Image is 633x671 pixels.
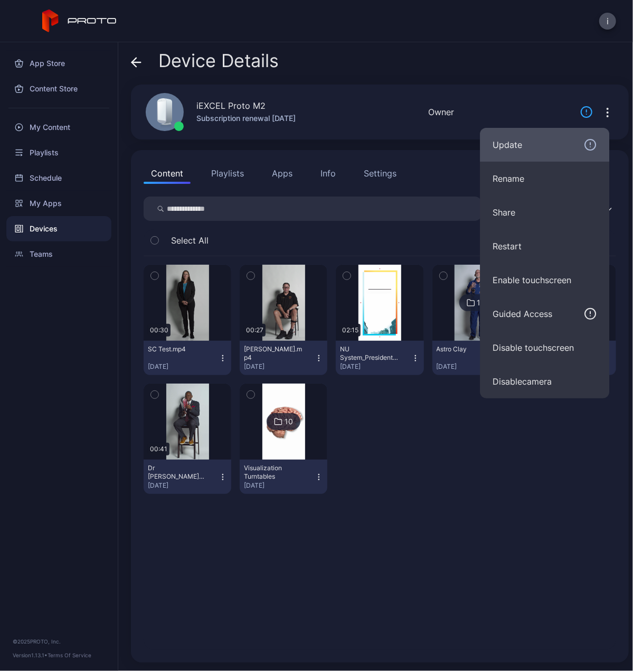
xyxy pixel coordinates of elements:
div: Owner [428,106,454,118]
div: Randy Test.mp4 [244,345,302,362]
div: Info [320,167,336,180]
button: Content [144,163,191,184]
button: NU System_President Gold.mp4[DATE] [336,341,423,375]
span: Version 1.13.1 • [13,652,48,658]
button: Rename [480,162,609,195]
button: Guided Access [480,297,609,331]
button: Disable touchscreen [480,331,609,365]
a: Terms Of Service [48,652,91,658]
div: SC Test.mp4 [148,345,206,353]
a: App Store [6,51,111,76]
button: [PERSON_NAME].mp4[DATE] [240,341,327,375]
div: Subscription renewal [DATE] [196,112,296,125]
div: [DATE] [148,481,219,490]
div: iEXCEL Proto M2 [196,99,266,112]
div: 16 [477,298,486,307]
button: Restart [480,229,609,263]
button: SC Test.mp4[DATE] [144,341,231,375]
a: Content Store [6,76,111,101]
button: Update [480,128,609,162]
button: Playlists [204,163,251,184]
a: Teams [6,241,111,267]
button: Enable touchscreen [480,263,609,297]
div: Astro Clay [437,345,495,353]
button: Dr [PERSON_NAME] Report_UPSCL.mp4[DATE] [144,460,231,494]
div: Update [493,138,597,151]
div: © 2025 PROTO, Inc. [13,637,105,646]
span: Select All [171,234,209,247]
div: Settings [364,167,396,180]
a: Schedule [6,165,111,191]
button: Apps [264,163,300,184]
div: NU System_President Gold.mp4 [340,345,398,362]
button: i [599,13,616,30]
span: Device Details [158,51,279,71]
button: Astro Clay[DATE] [432,341,520,375]
button: Settings [356,163,404,184]
a: Devices [6,216,111,241]
div: [DATE] [244,362,315,371]
a: My Content [6,115,111,140]
div: [DATE] [437,362,507,371]
button: Disablecamera [480,365,609,398]
div: [DATE] [148,362,219,371]
button: Share [480,195,609,229]
button: Visualization Turntables[DATE] [240,460,327,494]
a: Playlists [6,140,111,165]
div: Visualization Turntables [244,464,302,481]
div: [DATE] [340,362,411,371]
button: Info [313,163,343,184]
div: Dr Davies_Annual Report_UPSCL.mp4 [148,464,206,481]
div: 10 [285,417,293,426]
div: [DATE] [244,481,315,490]
a: My Apps [6,191,111,216]
div: Guided Access [493,307,552,320]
